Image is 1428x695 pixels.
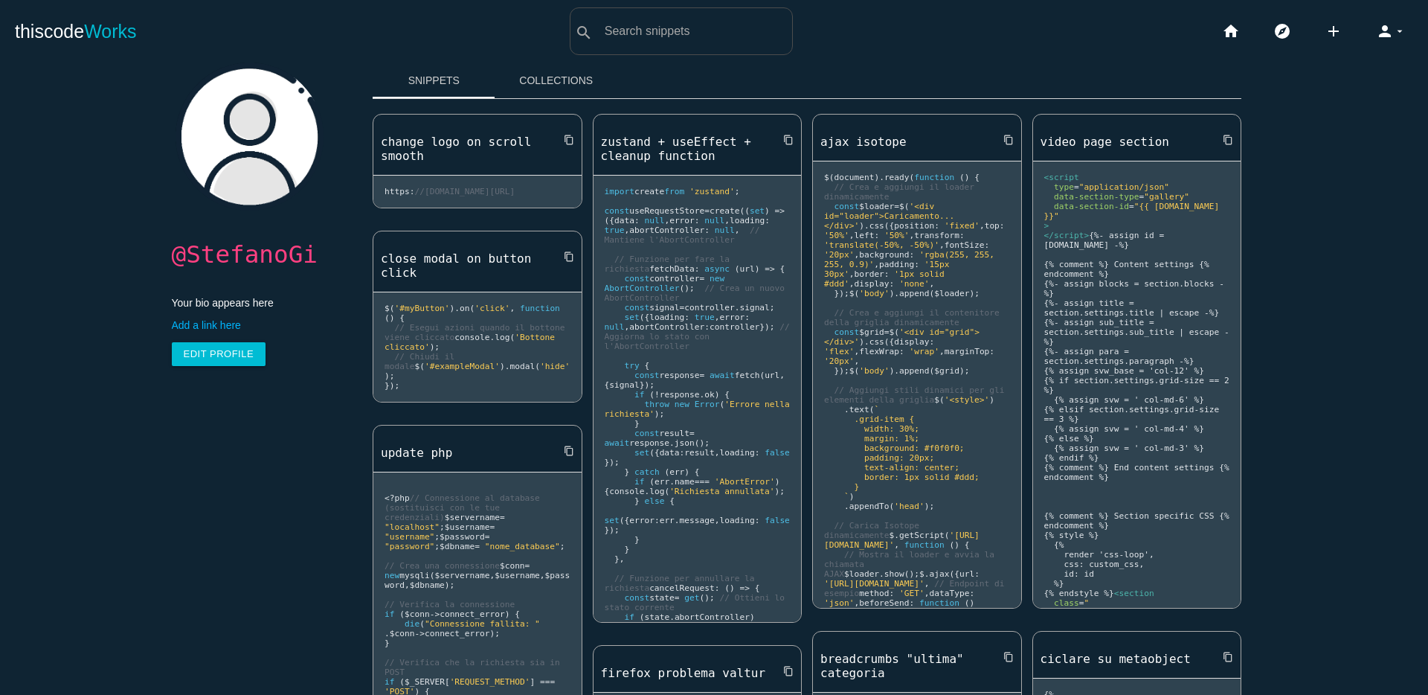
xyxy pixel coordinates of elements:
[594,133,802,164] a: zustand + useEffect + cleanup function
[654,409,664,419] span: );
[414,362,419,371] span: $
[680,284,695,293] span: ();
[899,347,904,356] span: :
[739,206,749,216] span: ((
[849,405,869,414] span: text
[824,327,980,347] span: '<div id="grid"></div>'
[1054,182,1074,192] span: type
[489,333,495,342] span: .
[854,279,889,289] span: display
[495,63,618,98] a: Collections
[680,303,685,313] span: =
[735,303,740,313] span: .
[834,366,849,376] span: });
[934,289,969,298] span: $loader
[824,250,1000,269] span: 'rgba(255, 255, 255, 0.9)'
[385,333,560,352] span: 'Bottone cliccato'
[597,16,792,47] input: Search snippets
[765,264,774,274] span: =>
[629,322,704,332] span: abortController
[634,216,640,225] span: :
[859,289,889,298] span: 'body'
[689,187,735,196] span: 'zustand'
[669,216,695,225] span: error
[974,173,980,182] span: {
[695,264,700,274] span: :
[934,221,939,231] span: :
[939,395,945,405] span: (
[899,202,904,211] span: $
[894,202,899,211] span: =
[425,362,500,371] span: '#exampleModal'
[894,327,899,337] span: (
[1003,644,1014,670] i: content_copy
[509,362,535,371] span: modal
[849,231,855,240] span: ,
[1044,221,1049,231] span: >
[899,279,929,289] span: 'none'
[874,260,879,269] span: ,
[710,206,739,216] span: create
[419,362,425,371] span: (
[980,221,985,231] span: ,
[869,221,884,231] span: css
[904,202,910,211] span: (
[624,313,639,322] span: set
[1139,192,1145,202] span: =
[824,308,1005,327] span: // Crea e aggiungi il contenitore della griglia dinamicamente
[552,243,574,270] a: Copy to Clipboard
[735,225,740,235] span: ,
[959,173,969,182] span: ()
[985,240,990,250] span: :
[649,274,699,284] span: controller
[172,242,342,269] h1: @StefanoGi
[884,221,894,231] span: ({
[824,347,854,356] span: 'flex'
[859,337,869,347] span: ).
[700,371,705,380] span: =
[176,63,324,211] img: user.png
[172,342,266,366] a: Edit Profile
[834,202,859,211] span: const
[395,304,450,313] span: '#myButton'
[1376,7,1394,55] i: person
[765,206,770,216] span: )
[390,304,395,313] span: (
[470,304,475,313] span: (
[605,322,795,351] span: // Aggiorna lo stato con l'AbortController
[704,206,710,216] span: =
[669,438,675,448] span: .
[1079,182,1169,192] span: "application/json"
[735,187,740,196] span: ;
[644,361,649,371] span: {
[704,390,714,400] span: ok
[824,202,954,231] span: '<div id="loader">Caricamento...</div>'
[985,221,1000,231] span: top
[854,356,859,366] span: ,
[750,206,765,216] span: set
[385,187,410,196] span: https
[910,231,915,240] span: ,
[874,231,879,240] span: :
[914,173,954,182] span: function
[894,221,934,231] span: position
[930,279,935,289] span: ,
[454,333,489,342] span: console
[649,313,684,322] span: loading
[719,400,724,409] span: (
[859,202,894,211] span: $loader
[824,173,829,182] span: $
[564,126,574,153] i: content_copy
[824,240,939,250] span: 'translate(-50%, -50%)'
[1273,7,1291,55] i: explore
[84,21,136,42] span: Works
[991,126,1014,153] a: Copy to Clipboard
[1222,7,1240,55] i: home
[824,356,854,366] span: '20px'
[759,371,765,380] span: (
[460,304,469,313] span: on
[520,304,560,313] span: function
[605,284,680,293] span: AbortController
[624,274,649,284] span: const
[824,405,980,502] span: ` .grid-item { width: 30%; margin: 1%; background: #f0f0f0; padding: 20px; text-align: center; bo...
